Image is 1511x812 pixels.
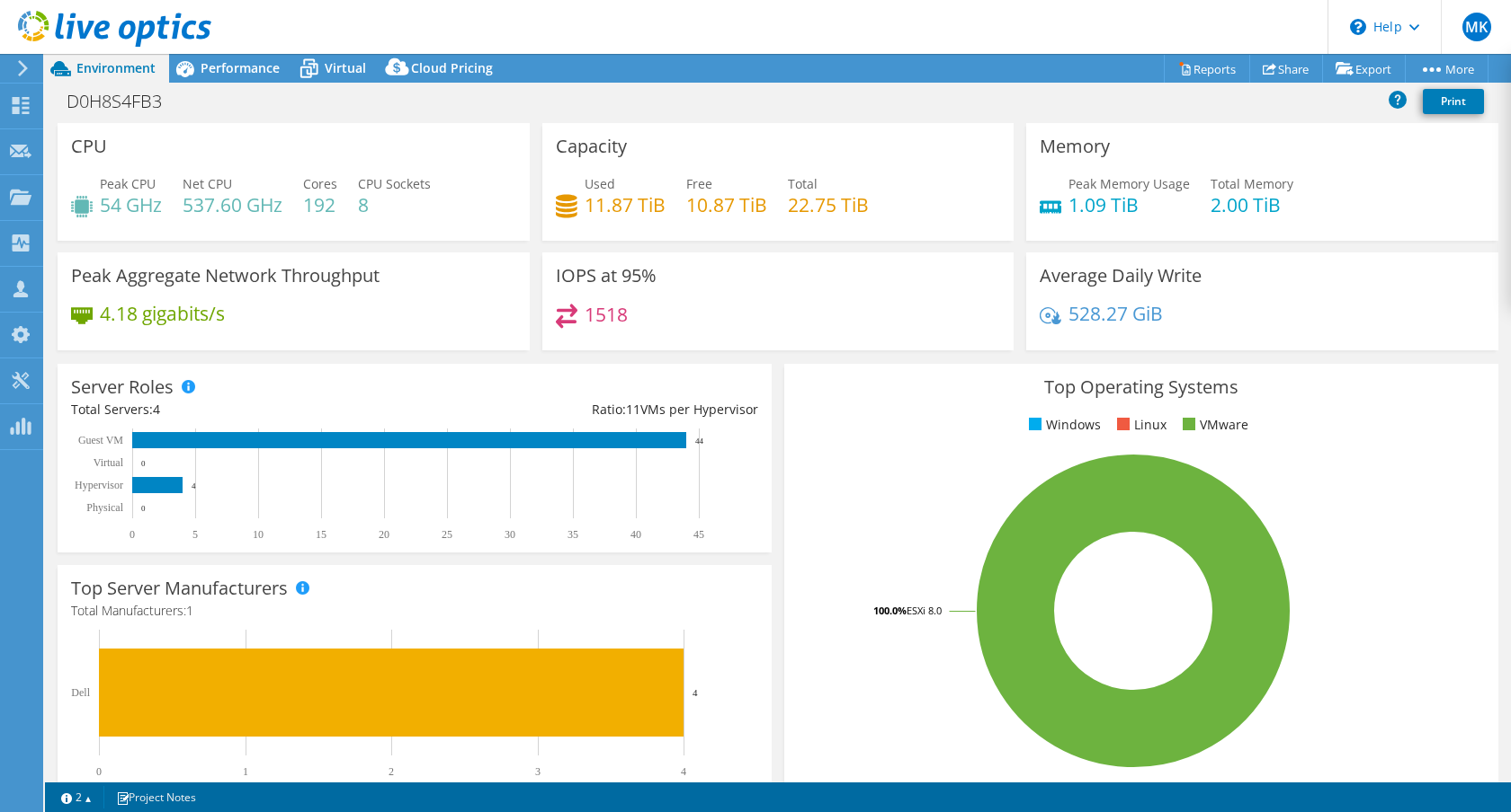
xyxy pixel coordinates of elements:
h3: Capacity [556,137,627,156]
span: Virtual [325,59,366,76]
text: Guest VM [78,434,123,446]
span: 11 [626,401,640,418]
text: 5 [192,528,198,541]
div: Total Servers: [71,400,415,419]
span: Total [788,175,818,192]
span: Used [585,175,615,192]
h4: 1518 [585,304,628,324]
h4: 537.60 GHz [183,195,282,215]
a: Project Notes [103,786,209,808]
text: Physical [86,501,123,514]
text: 0 [96,765,102,778]
h3: Peak Aggregate Network Throughput [71,266,380,286]
text: 3 [535,765,541,778]
text: 35 [568,528,578,541]
text: 0 [141,504,146,513]
h4: 2.00 TiB [1211,195,1293,215]
text: 4 [693,687,698,698]
span: CPU Sockets [358,175,431,192]
span: 4 [153,401,160,418]
text: 15 [316,528,326,541]
h3: Server Roles [71,377,174,397]
h4: 54 GHz [100,195,162,215]
h4: 4.18 gigabits/s [100,304,225,323]
tspan: ESXi 8.0 [907,604,942,617]
li: Windows [1024,415,1101,435]
text: 10 [253,528,264,541]
text: 20 [379,528,389,541]
h3: Memory [1040,137,1110,156]
span: Net CPU [183,175,232,192]
text: 0 [141,459,146,468]
text: Virtual [94,456,124,469]
li: Linux [1113,415,1167,435]
h3: Top Operating Systems [798,377,1485,397]
h1: D0H8S4FB3 [58,92,190,111]
h3: IOPS at 95% [556,266,657,286]
span: Environment [76,59,156,76]
text: 0 [130,528,135,541]
span: Cores [303,175,337,192]
span: 1 [186,602,193,619]
a: More [1405,55,1489,83]
h3: Average Daily Write [1040,266,1202,286]
h4: 1.09 TiB [1068,195,1190,215]
h4: 8 [358,195,431,215]
text: Dell [71,686,90,699]
tspan: 100.0% [873,604,907,617]
h3: Top Server Manufacturers [71,578,288,598]
text: 45 [693,528,704,541]
h4: 10.87 TiB [686,195,767,215]
li: VMware [1178,415,1248,435]
span: Free [686,175,712,192]
a: 2 [49,786,104,808]
div: Ratio: VMs per Hypervisor [415,400,758,419]
span: Cloud Pricing [411,59,493,76]
text: 4 [681,765,686,778]
span: MK [1462,13,1491,41]
a: Share [1249,55,1323,83]
text: 1 [243,765,248,778]
span: Peak CPU [100,175,156,192]
span: Performance [201,59,280,76]
text: 30 [505,528,515,541]
text: 44 [695,437,704,446]
text: 40 [630,528,641,541]
text: 25 [442,528,452,541]
text: 4 [192,481,196,490]
text: Hypervisor [75,479,123,491]
span: Total Memory [1211,175,1293,192]
a: Reports [1164,55,1250,83]
h4: 11.87 TiB [585,195,666,215]
h4: 192 [303,195,337,215]
a: Print [1423,89,1484,114]
text: 2 [389,765,394,778]
svg: \n [1350,19,1366,35]
h4: 528.27 GiB [1068,304,1163,323]
a: Export [1322,55,1406,83]
h3: CPU [71,137,107,156]
span: Peak Memory Usage [1068,175,1190,192]
h4: Total Manufacturers: [71,601,758,621]
h4: 22.75 TiB [788,195,869,215]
